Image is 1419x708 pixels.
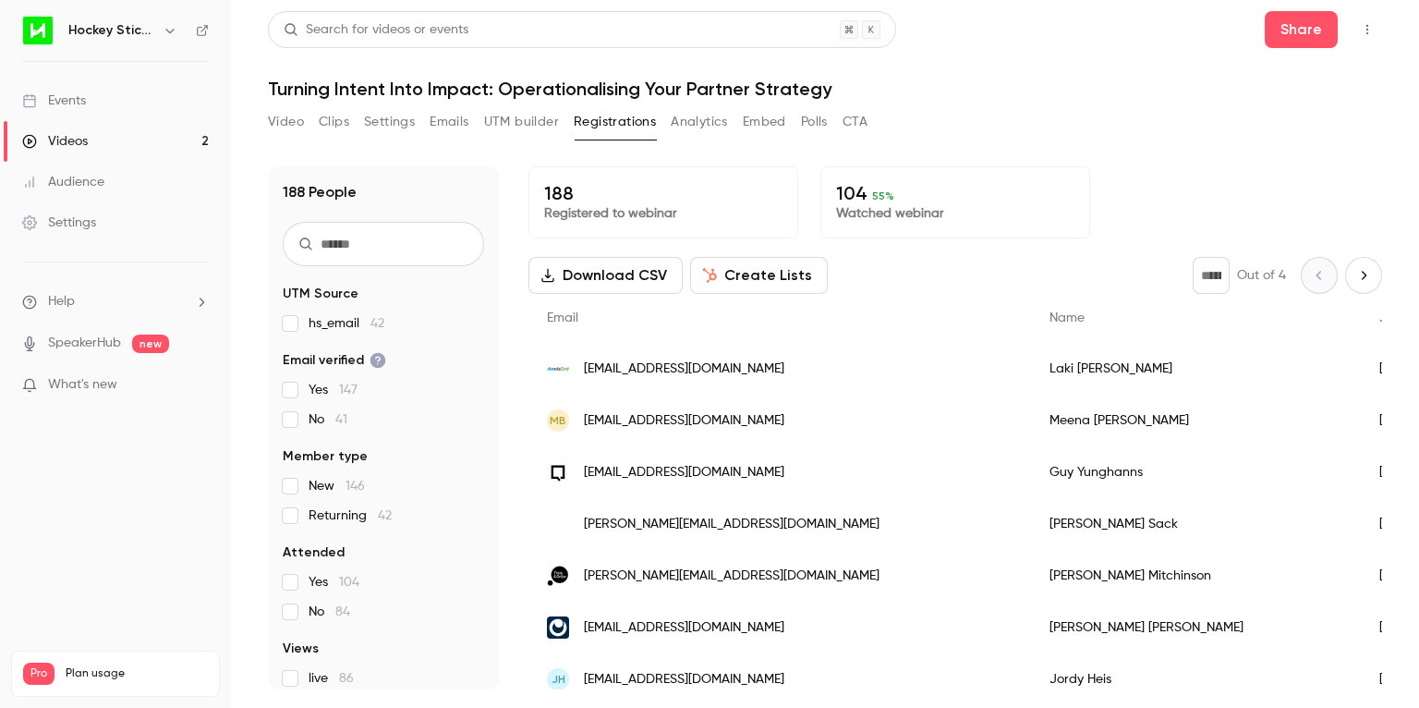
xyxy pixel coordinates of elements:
p: Watched webinar [836,204,1074,223]
img: qbox.com.au [547,461,569,483]
button: Settings [364,107,415,137]
span: Yes [309,573,359,592]
div: Videos [22,132,88,151]
div: Audience [22,173,104,191]
span: UTM Source [283,285,358,303]
span: Email verified [283,351,386,370]
span: [EMAIL_ADDRESS][DOMAIN_NAME] [584,670,784,690]
img: thinkandgrowinc.com [547,565,569,587]
p: Registered to webinar [544,204,782,223]
span: [PERSON_NAME][EMAIL_ADDRESS][DOMAIN_NAME] [584,515,879,534]
span: JH [552,671,565,688]
span: 86 [339,672,354,685]
button: Video [268,107,304,137]
button: Top Bar Actions [1352,15,1382,44]
button: Share [1265,11,1338,48]
button: Emails [430,107,468,137]
button: Registrations [574,107,656,137]
div: Jordy Heis [1031,653,1361,705]
span: 42 [370,317,384,330]
div: [PERSON_NAME] Mitchinson [1031,550,1361,602]
button: UTM builder [484,107,559,137]
span: Returning [309,507,392,525]
div: Laki [PERSON_NAME] [1031,343,1361,395]
span: Attended [283,543,345,562]
span: Email [547,311,578,324]
div: [PERSON_NAME] Sack [1031,498,1361,550]
img: anvizent.com [547,358,569,380]
p: Out of 4 [1237,266,1286,285]
span: Plan usage [66,666,208,681]
button: CTA [843,107,867,137]
span: Member type [283,447,368,466]
span: Yes [309,381,358,399]
img: collaborare.com.au [547,513,569,535]
span: 42 [378,509,392,522]
h1: 188 People [283,181,357,203]
span: No [309,410,347,429]
span: new [132,335,169,353]
span: MB [550,412,566,429]
button: Polls [801,107,828,137]
button: Create Lists [690,257,828,294]
p: 188 [544,182,782,204]
span: What's new [48,375,117,395]
h6: Hockey Stick Advisory [68,21,155,40]
img: orah.com [547,616,569,639]
h1: Turning Intent Into Impact: Operationalising Your Partner Strategy [268,78,1382,100]
span: [EMAIL_ADDRESS][DOMAIN_NAME] [584,618,784,638]
a: SpeakerHub [48,334,121,353]
div: Settings [22,214,96,232]
p: 104 [836,182,1074,204]
span: 84 [335,605,350,618]
span: [EMAIL_ADDRESS][DOMAIN_NAME] [584,360,784,379]
button: Download CSV [528,257,683,294]
button: Next page [1345,257,1382,294]
span: 41 [335,413,347,426]
button: Clips [319,107,349,137]
span: New [309,477,365,495]
span: No [309,603,350,621]
div: [PERSON_NAME] [PERSON_NAME] [1031,602,1361,653]
span: [EMAIL_ADDRESS][DOMAIN_NAME] [584,463,784,482]
span: hs_email [309,314,384,333]
span: [PERSON_NAME][EMAIL_ADDRESS][DOMAIN_NAME] [584,567,879,586]
span: Pro [23,663,55,685]
span: 146 [346,480,365,493]
img: Hockey Stick Advisory [23,16,53,45]
span: Help [48,292,75,311]
button: Analytics [671,107,728,137]
span: Views [283,640,319,658]
span: [EMAIL_ADDRESS][DOMAIN_NAME] [584,411,784,431]
div: Events [22,92,86,110]
div: Guy Yunghanns [1031,446,1361,498]
span: 104 [339,576,359,589]
span: live [309,669,354,688]
span: 147 [339,384,358,397]
li: help-dropdown-opener [22,292,209,311]
span: Name [1049,311,1085,324]
button: Embed [743,107,786,137]
span: 55 % [872,189,894,202]
div: Search for videos or events [284,20,468,40]
div: Meena [PERSON_NAME] [1031,395,1361,446]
